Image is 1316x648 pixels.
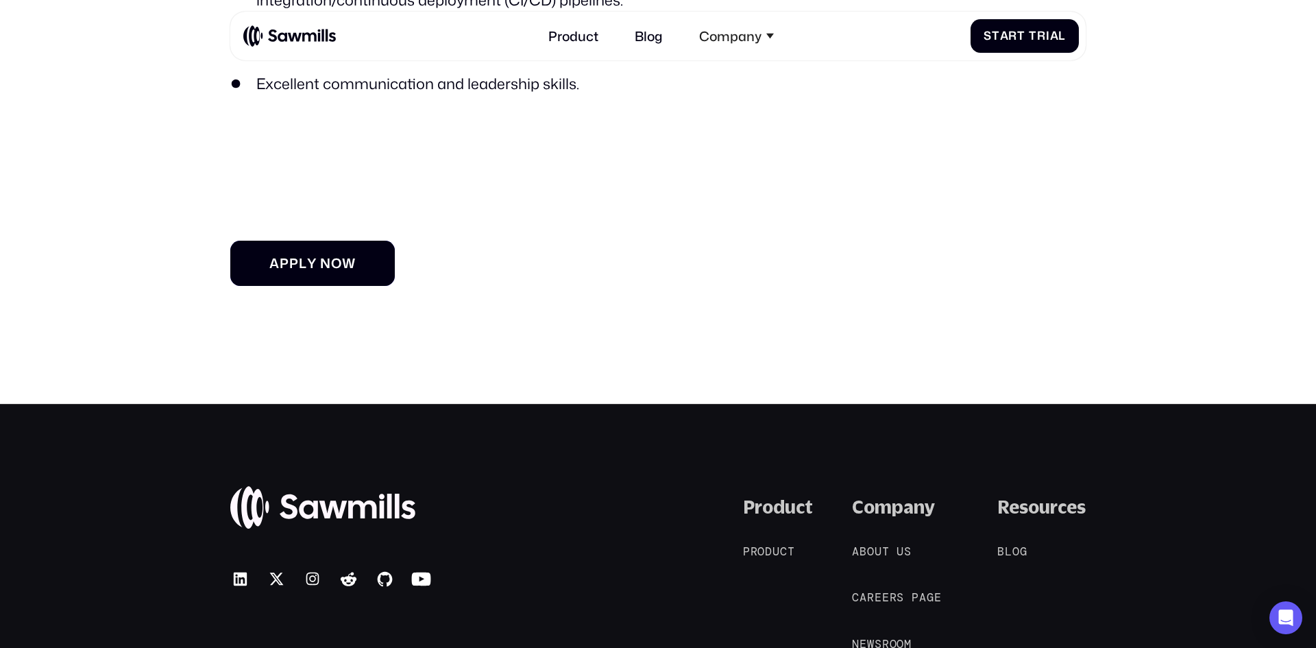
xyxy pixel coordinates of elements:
span: o [867,544,875,558]
span: r [890,590,897,604]
a: Careerspage [852,589,958,605]
span: A [269,255,280,271]
span: r [1037,29,1046,43]
a: StartTrial [971,19,1080,53]
span: e [875,590,882,604]
span: e [882,590,890,604]
span: g [927,590,934,604]
div: Open Intercom Messenger [1269,601,1302,634]
span: u [875,544,882,558]
span: n [320,255,331,271]
a: Blog [625,18,673,53]
div: Company [852,496,935,518]
div: Company [689,18,783,53]
span: l [1005,544,1012,558]
span: S [984,29,992,43]
span: t [788,544,795,558]
span: w [342,255,356,271]
span: A [852,544,860,558]
span: t [992,29,1000,43]
div: Product [743,496,813,518]
span: p [280,255,289,271]
span: B [997,544,1005,558]
span: e [934,590,942,604]
span: o [1012,544,1020,558]
p: ‍ [230,174,836,201]
span: r [1008,29,1017,43]
span: c [780,544,788,558]
span: o [757,544,765,558]
span: a [1050,29,1059,43]
p: ‍ [230,121,836,148]
span: d [765,544,772,558]
span: r [867,590,875,604]
span: u [897,544,904,558]
span: l [299,255,307,271]
span: s [897,590,904,604]
span: a [919,590,927,604]
a: Blog [997,543,1043,560]
span: T [1029,29,1037,43]
span: p [289,255,299,271]
span: a [860,590,867,604]
span: a [1000,29,1009,43]
a: Product [539,18,609,53]
span: y [307,255,317,271]
span: o [331,255,342,271]
span: i [1046,29,1050,43]
a: Aboutus [852,543,928,560]
span: g [1020,544,1027,558]
span: p [912,590,919,604]
div: Company [699,28,761,44]
div: Resources [997,496,1086,518]
span: s [904,544,912,558]
span: b [860,544,867,558]
span: t [1017,29,1025,43]
span: u [772,544,780,558]
li: Excellent communication and leadership skills. [230,73,836,95]
span: r [751,544,758,558]
a: Product [743,543,812,560]
span: t [882,544,890,558]
span: l [1058,29,1066,43]
span: C [852,590,860,604]
span: P [743,544,751,558]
